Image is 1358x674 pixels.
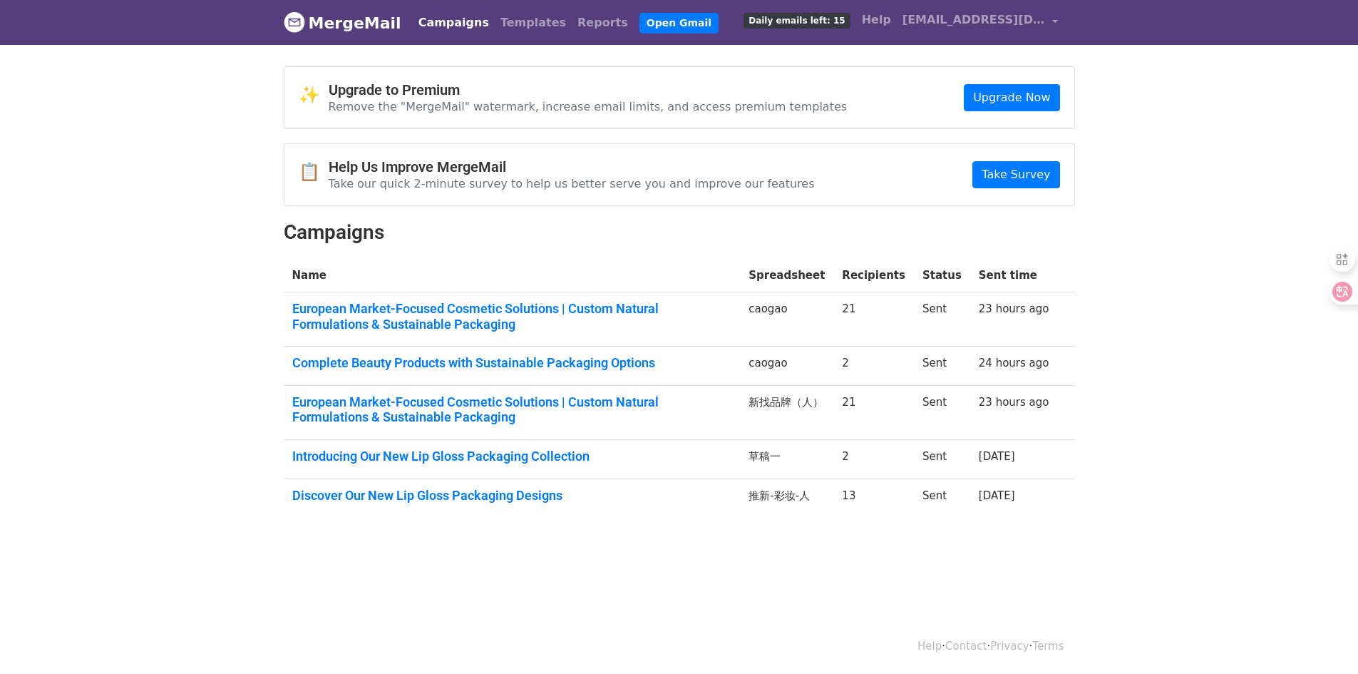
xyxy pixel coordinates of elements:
td: Sent [914,479,970,517]
p: Remove the "MergeMail" watermark, increase email limits, and access premium templates [329,99,848,114]
th: Name [284,259,741,292]
td: Sent [914,440,970,479]
a: Reports [572,9,634,37]
a: Campaigns [413,9,495,37]
span: Daily emails left: 15 [744,13,850,29]
img: MergeMail logo [284,11,305,33]
a: Complete Beauty Products with Sustainable Packaging Options [292,355,732,371]
a: MergeMail [284,8,401,38]
td: Sent [914,385,970,439]
td: 13 [833,479,914,517]
a: 24 hours ago [979,357,1049,369]
a: Open Gmail [639,13,719,34]
h2: Campaigns [284,220,1075,245]
h4: Upgrade to Premium [329,81,848,98]
td: 2 [833,440,914,479]
a: Daily emails left: 15 [738,6,855,34]
td: 新找品牌（人） [740,385,833,439]
td: Sent [914,292,970,347]
a: European Market-Focused Cosmetic Solutions | Custom Natural Formulations & Sustainable Packaging [292,301,732,332]
a: 23 hours ago [979,302,1049,315]
span: 📋 [299,162,329,183]
a: Templates [495,9,572,37]
a: Terms [1032,640,1064,653]
td: 21 [833,385,914,439]
a: Contact [945,640,987,653]
h4: Help Us Improve MergeMail [329,158,815,175]
a: Help [856,6,897,34]
th: Sent time [970,259,1058,292]
td: 推新-彩妆-人 [740,479,833,517]
td: caogao [740,347,833,386]
td: 草稿一 [740,440,833,479]
td: 21 [833,292,914,347]
a: Privacy [990,640,1029,653]
th: Spreadsheet [740,259,833,292]
a: [EMAIL_ADDRESS][DOMAIN_NAME] [897,6,1064,39]
a: [DATE] [979,489,1015,502]
a: Upgrade Now [964,84,1059,111]
a: Help [917,640,942,653]
a: [DATE] [979,450,1015,463]
p: Take our quick 2-minute survey to help us better serve you and improve our features [329,176,815,191]
a: Take Survey [972,161,1059,188]
th: Status [914,259,970,292]
th: Recipients [833,259,914,292]
td: Sent [914,347,970,386]
a: European Market-Focused Cosmetic Solutions | Custom Natural Formulations & Sustainable Packaging [292,394,732,425]
a: Introducing Our New Lip Gloss Packaging Collection [292,449,732,464]
td: caogao [740,292,833,347]
a: 23 hours ago [979,396,1049,409]
span: [EMAIL_ADDRESS][DOMAIN_NAME] [902,11,1045,29]
span: ✨ [299,85,329,106]
td: 2 [833,347,914,386]
a: Discover Our New Lip Gloss Packaging Designs [292,488,732,504]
